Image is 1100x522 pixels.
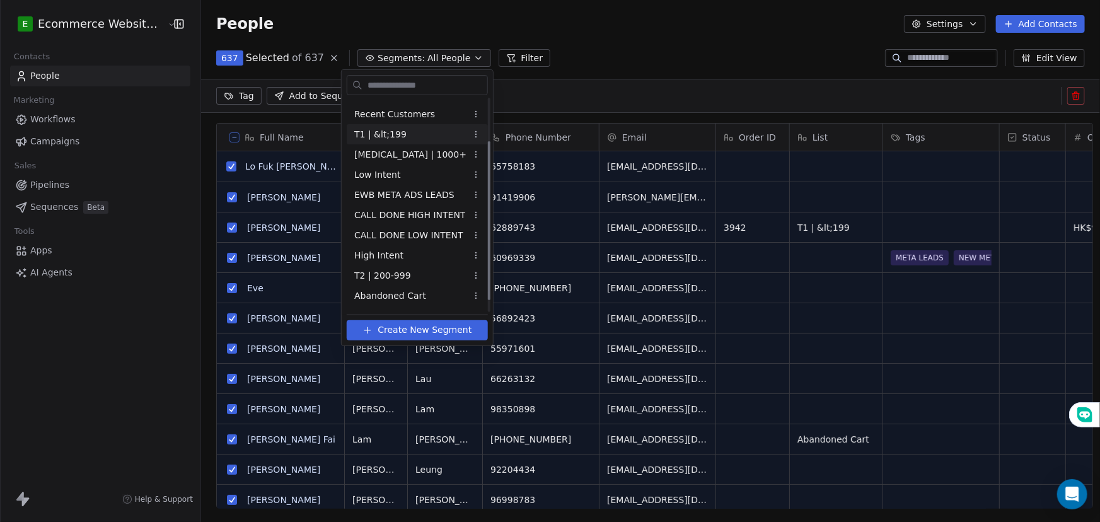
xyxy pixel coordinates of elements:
[354,269,411,282] span: T2 | 200-999
[354,168,401,182] span: Low Intent
[354,148,466,161] span: [MEDICAL_DATA] | 1000+
[354,229,463,242] span: CALL DONE LOW INTENT
[354,128,407,141] span: T1 | &lt;199
[354,289,426,303] span: Abandoned Cart
[354,249,403,262] span: High Intent
[378,323,472,337] span: Create New Segment
[354,310,448,323] span: Abandoned Cart Tags
[354,209,465,222] span: CALL DONE HIGH INTENT
[347,320,488,340] button: Create New Segment
[354,108,435,121] span: Recent Customers
[347,43,488,326] div: Suggestions
[354,188,454,202] span: EWB META ADS LEADS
